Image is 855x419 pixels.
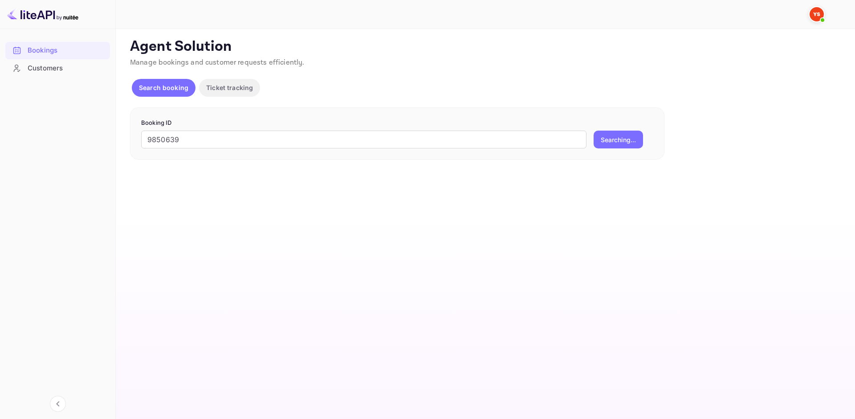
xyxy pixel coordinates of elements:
a: Bookings [5,42,110,58]
a: Customers [5,60,110,76]
p: Ticket tracking [206,83,253,92]
button: Collapse navigation [50,396,66,412]
p: Search booking [139,83,188,92]
div: Bookings [28,45,106,56]
button: Searching... [594,131,643,148]
p: Booking ID [141,119,653,127]
img: Yandex Support [810,7,824,21]
img: LiteAPI logo [7,7,78,21]
div: Bookings [5,42,110,59]
span: Manage bookings and customer requests efficiently. [130,58,305,67]
div: Customers [5,60,110,77]
p: Agent Solution [130,38,839,56]
div: Customers [28,63,106,74]
input: Enter Booking ID (e.g., 63782194) [141,131,586,148]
